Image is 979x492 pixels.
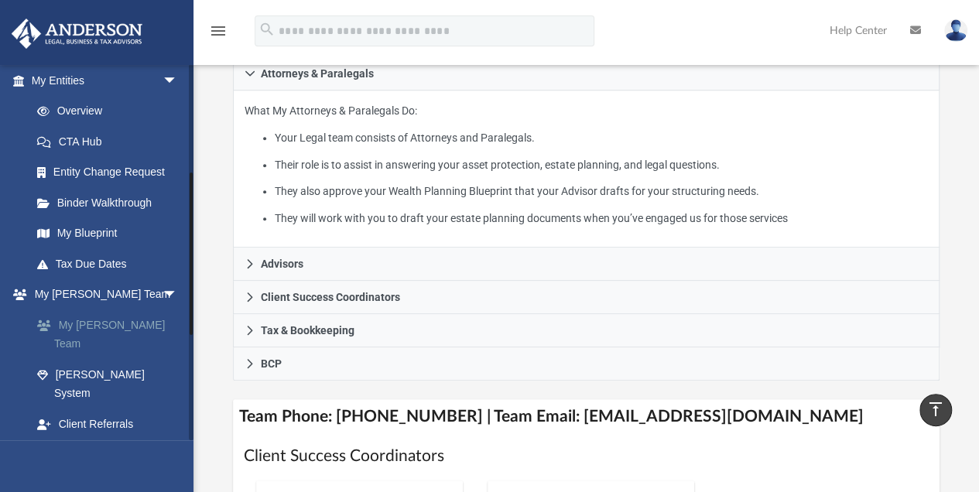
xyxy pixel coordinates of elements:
[233,56,940,91] a: Attorneys & Paralegals
[233,347,940,381] a: BCP
[275,128,928,148] li: Your Legal team consists of Attorneys and Paralegals.
[22,218,193,249] a: My Blueprint
[163,279,193,311] span: arrow_drop_down
[7,19,147,49] img: Anderson Advisors Platinum Portal
[261,325,354,336] span: Tax & Bookkeeping
[233,314,940,347] a: Tax & Bookkeeping
[22,408,201,439] a: Client Referrals
[22,187,201,218] a: Binder Walkthrough
[233,91,940,248] div: Attorneys & Paralegals
[22,157,201,188] a: Entity Change Request
[275,209,928,228] li: They will work with you to draft your estate planning documents when you’ve engaged us for those ...
[275,182,928,201] li: They also approve your Wealth Planning Blueprint that your Advisor drafts for your structuring ne...
[22,309,201,359] a: My [PERSON_NAME] Team
[244,445,929,467] h1: Client Success Coordinators
[258,21,276,38] i: search
[209,22,228,40] i: menu
[233,281,940,314] a: Client Success Coordinators
[233,248,940,281] a: Advisors
[233,399,940,434] h4: Team Phone: [PHONE_NUMBER] | Team Email: [EMAIL_ADDRESS][DOMAIN_NAME]
[11,65,201,96] a: My Entitiesarrow_drop_down
[11,439,193,470] a: My Documentsarrow_drop_down
[245,101,929,227] p: What My Attorneys & Paralegals Do:
[22,248,201,279] a: Tax Due Dates
[209,29,228,40] a: menu
[261,292,400,302] span: Client Success Coordinators
[926,400,945,419] i: vertical_align_top
[261,258,303,269] span: Advisors
[944,19,967,42] img: User Pic
[22,359,201,408] a: [PERSON_NAME] System
[163,65,193,97] span: arrow_drop_down
[22,126,201,157] a: CTA Hub
[275,155,928,175] li: Their role is to assist in answering your asset protection, estate planning, and legal questions.
[261,358,282,369] span: BCP
[22,96,201,127] a: Overview
[919,394,952,426] a: vertical_align_top
[261,68,374,79] span: Attorneys & Paralegals
[11,279,201,310] a: My [PERSON_NAME] Teamarrow_drop_down
[163,439,193,471] span: arrow_drop_down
